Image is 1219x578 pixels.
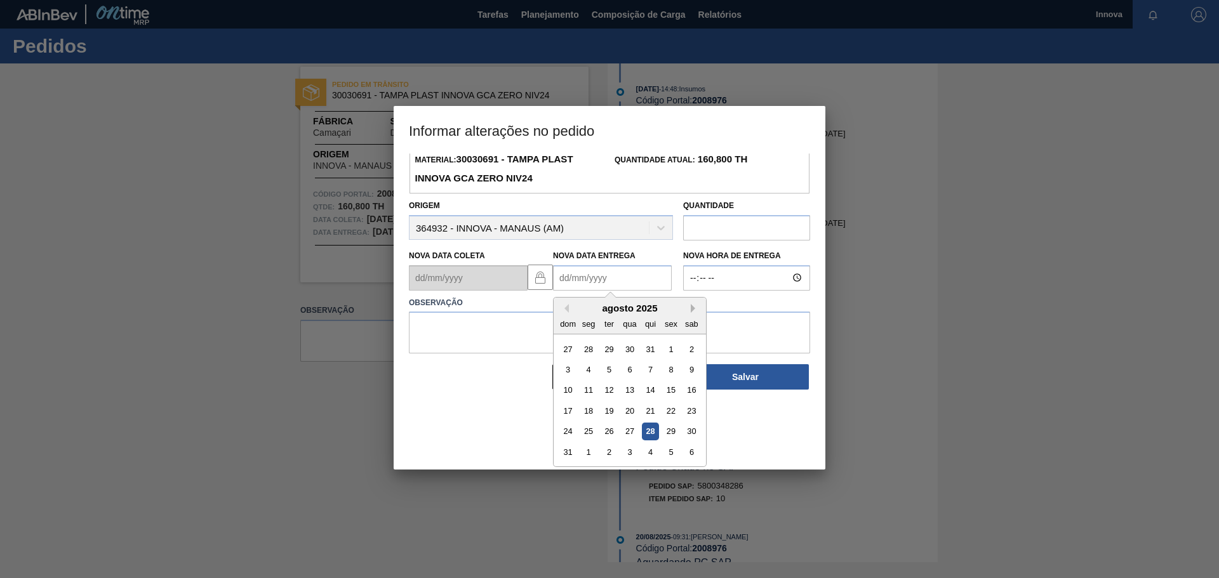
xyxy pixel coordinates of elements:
[601,315,618,332] div: ter
[601,443,618,461] div: Choose terça-feira, 2 de setembro de 2025
[662,423,679,440] div: Choose sexta-feira, 29 de agosto de 2025
[409,294,810,312] label: Observação
[580,315,597,332] div: seg
[601,340,618,357] div: Choose terça-feira, 29 de julho de 2025
[621,443,638,461] div: Choose quarta-feira, 3 de setembro de 2025
[662,361,679,378] div: Choose sexta-feira, 8 de agosto de 2025
[642,402,659,419] div: Choose quinta-feira, 21 de agosto de 2025
[580,340,597,357] div: Choose segunda-feira, 28 de julho de 2025
[559,443,576,461] div: Choose domingo, 31 de agosto de 2025
[552,364,679,390] button: Fechar
[615,155,747,164] span: Quantidade Atual:
[683,361,700,378] div: Choose sábado, 9 de agosto de 2025
[662,402,679,419] div: Choose sexta-feira, 22 de agosto de 2025
[683,443,700,461] div: Choose sábado, 6 de setembro de 2025
[409,201,440,210] label: Origem
[683,247,810,265] label: Nova Hora de Entrega
[621,315,638,332] div: qua
[683,381,700,398] div: Choose sábado, 16 de agosto de 2025
[528,265,553,290] button: locked
[560,304,569,313] button: Previous Month
[691,304,700,313] button: Next Month
[642,361,659,378] div: Choose quinta-feira, 7 de agosto de 2025
[533,270,548,285] img: locked
[621,381,638,398] div: Choose quarta-feira, 13 de agosto de 2025
[683,340,700,357] div: Choose sábado, 2 de agosto de 2025
[559,381,576,398] div: Choose domingo, 10 de agosto de 2025
[683,423,700,440] div: Choose sábado, 30 de agosto de 2025
[601,402,618,419] div: Choose terça-feira, 19 de agosto de 2025
[662,315,679,332] div: sex
[557,338,702,462] div: month 2025-08
[559,423,576,440] div: Choose domingo, 24 de agosto de 2025
[394,106,825,154] h3: Informar alterações no pedido
[554,303,706,313] div: agosto 2025
[683,201,734,210] label: Quantidade
[553,265,672,291] input: dd/mm/yyyy
[662,340,679,357] div: Choose sexta-feira, 1 de agosto de 2025
[642,423,659,440] div: Choose quinta-feira, 28 de agosto de 2025
[662,381,679,398] div: Choose sexta-feira, 15 de agosto de 2025
[415,154,573,183] strong: 30030691 - TAMPA PLAST INNOVA GCA ZERO NIV24
[559,315,576,332] div: dom
[409,265,528,291] input: dd/mm/yyyy
[559,361,576,378] div: Choose domingo, 3 de agosto de 2025
[642,340,659,357] div: Choose quinta-feira, 31 de julho de 2025
[682,364,809,390] button: Salvar
[642,315,659,332] div: qui
[580,361,597,378] div: Choose segunda-feira, 4 de agosto de 2025
[621,402,638,419] div: Choose quarta-feira, 20 de agosto de 2025
[642,443,659,461] div: Choose quinta-feira, 4 de setembro de 2025
[601,381,618,398] div: Choose terça-feira, 12 de agosto de 2025
[621,340,638,357] div: Choose quarta-feira, 30 de julho de 2025
[559,402,576,419] div: Choose domingo, 17 de agosto de 2025
[642,381,659,398] div: Choose quinta-feira, 14 de agosto de 2025
[662,443,679,461] div: Choose sexta-feira, 5 de setembro de 2025
[580,423,597,440] div: Choose segunda-feira, 25 de agosto de 2025
[683,402,700,419] div: Choose sábado, 23 de agosto de 2025
[580,443,597,461] div: Choose segunda-feira, 1 de setembro de 2025
[580,402,597,419] div: Choose segunda-feira, 18 de agosto de 2025
[553,251,636,260] label: Nova Data Entrega
[695,154,748,164] strong: 160,800 TH
[580,381,597,398] div: Choose segunda-feira, 11 de agosto de 2025
[601,361,618,378] div: Choose terça-feira, 5 de agosto de 2025
[559,340,576,357] div: Choose domingo, 27 de julho de 2025
[621,361,638,378] div: Choose quarta-feira, 6 de agosto de 2025
[415,155,573,183] span: Material:
[601,423,618,440] div: Choose terça-feira, 26 de agosto de 2025
[409,251,485,260] label: Nova Data Coleta
[621,423,638,440] div: Choose quarta-feira, 27 de agosto de 2025
[683,315,700,332] div: sab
